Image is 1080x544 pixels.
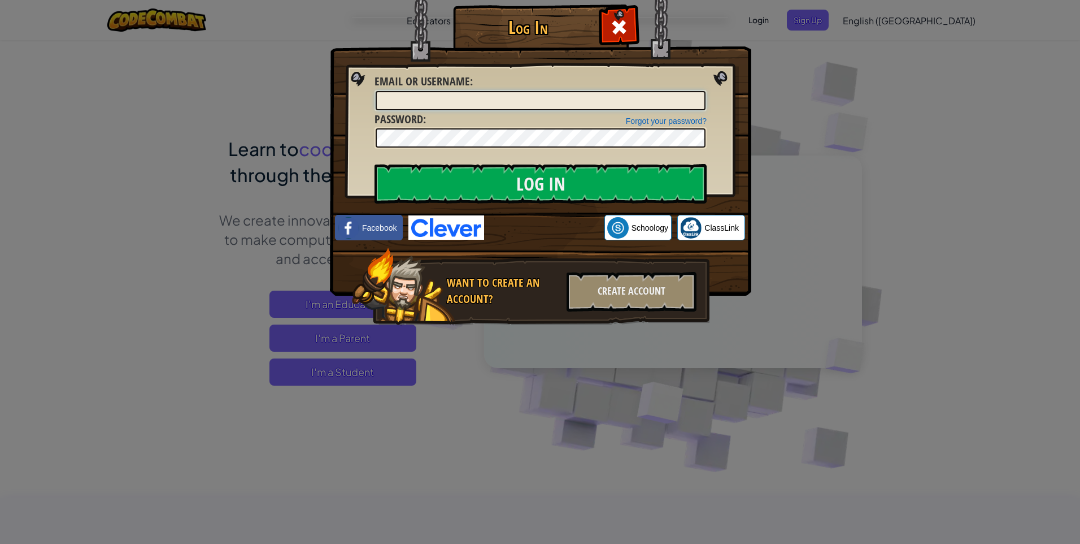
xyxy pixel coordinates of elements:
iframe: ปุ่มลงชื่อเข้าใช้ด้วย Google [484,215,604,240]
span: Password [374,111,423,127]
a: Forgot your password? [626,116,707,126]
span: ClassLink [704,222,739,234]
label: : [374,74,473,90]
img: clever-logo-blue.png [408,215,484,240]
input: Log In [374,164,707,204]
h1: Log In [456,18,600,37]
img: facebook_small.png [338,217,359,239]
div: Want to create an account? [447,275,560,307]
span: Email or Username [374,74,470,89]
span: Facebook [362,222,397,234]
img: classlink-logo-small.png [680,217,702,239]
img: schoology.png [607,217,629,239]
label: : [374,111,426,128]
div: Create Account [567,272,696,312]
span: Schoology [632,222,668,234]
